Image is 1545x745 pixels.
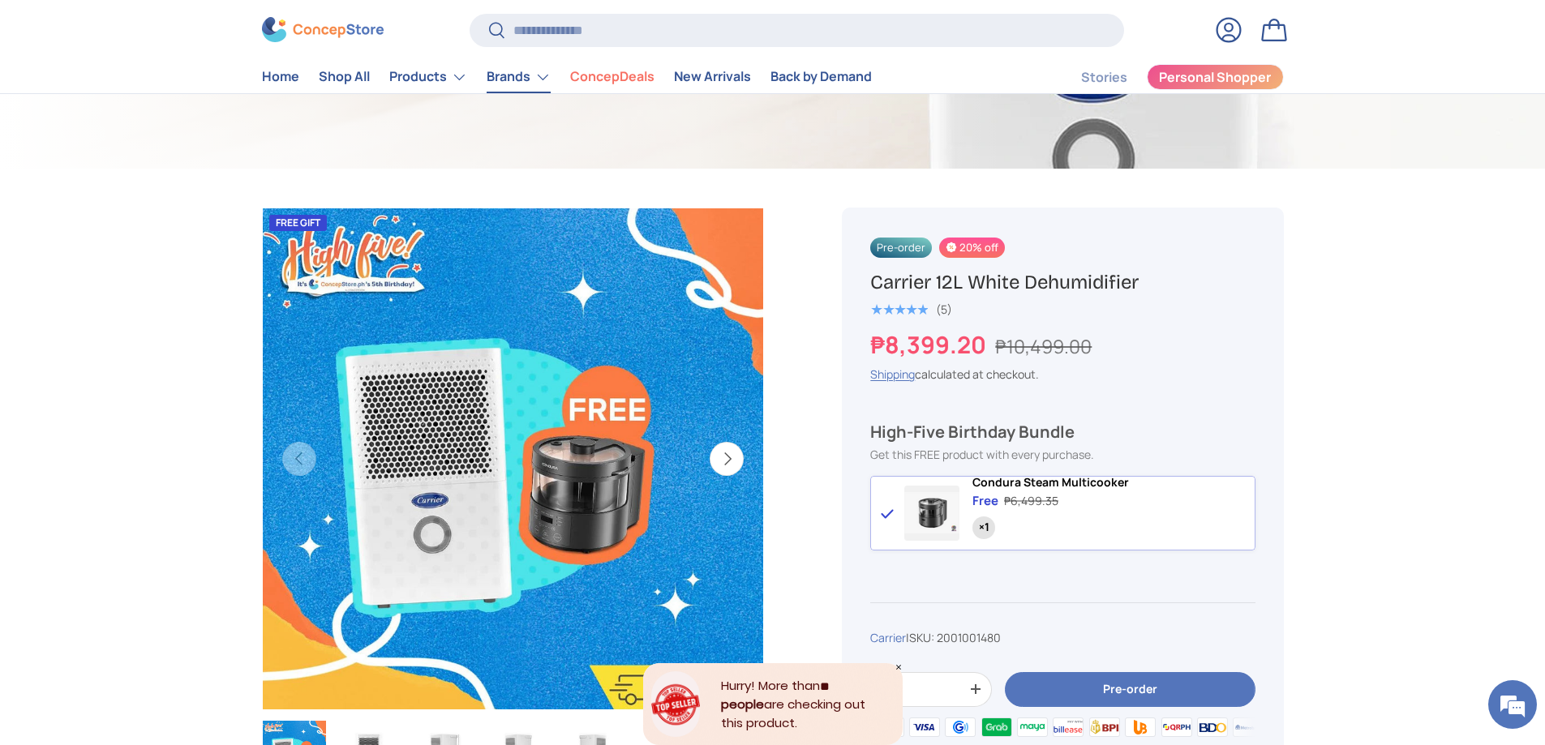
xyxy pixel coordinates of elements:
span: SKU: [909,630,934,645]
span: 20% off [939,238,1005,258]
span: We're online! [94,204,224,368]
img: maya [1015,715,1050,739]
a: 5.0 out of 5.0 stars (5) [870,299,952,317]
a: Condura Steam Multicooker [972,476,1129,490]
summary: Brands [477,61,560,93]
div: FREE GIFT [269,215,327,231]
a: New Arrivals [674,62,751,93]
img: grabpay [978,715,1014,739]
span: Personal Shopper [1159,71,1271,84]
span: Get this FREE product with every purchase. [870,447,1094,462]
img: metrobank [1230,715,1266,739]
nav: Secondary [1042,61,1284,93]
div: Minimize live chat window [266,8,305,47]
img: ConcepStore [262,18,384,43]
a: Shop All [319,62,370,93]
div: High-Five Birthday Bundle [870,422,1255,443]
img: billease [1050,715,1086,739]
span: Pre-order [870,238,932,258]
div: calculated at checkout. [870,366,1255,383]
img: qrph [1158,715,1194,739]
span: ★★★★★ [870,302,928,318]
div: Quantity [972,516,995,539]
div: (5) [936,303,952,315]
span: Condura Steam Multicooker [972,474,1129,490]
div: 5.0 out of 5.0 stars [870,302,928,317]
img: visa [907,715,942,739]
button: Pre-order [1005,672,1255,707]
img: bpi [1087,715,1122,739]
a: Home [262,62,299,93]
strong: ₱8,399.20 [870,328,990,361]
a: Back by Demand [770,62,872,93]
div: Close [895,663,903,671]
img: gcash [942,715,978,739]
s: ₱10,499.00 [995,333,1092,359]
a: Personal Shopper [1147,64,1284,90]
a: Carrier [870,630,906,645]
summary: Products [380,61,477,93]
img: bdo [1195,715,1230,739]
nav: Primary [262,61,872,93]
div: Free [972,493,998,510]
a: Shipping [870,366,915,382]
h1: Carrier 12L White Dehumidifier [870,270,1255,295]
span: | [906,630,1001,645]
textarea: Type your message and hit 'Enter' [8,443,309,499]
div: Chat with us now [84,91,273,112]
span: 2001001480 [937,630,1001,645]
div: ₱6,499.35 [1004,493,1058,510]
a: ConcepDeals [570,62,654,93]
img: ubp [1122,715,1158,739]
a: Stories [1081,62,1127,93]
